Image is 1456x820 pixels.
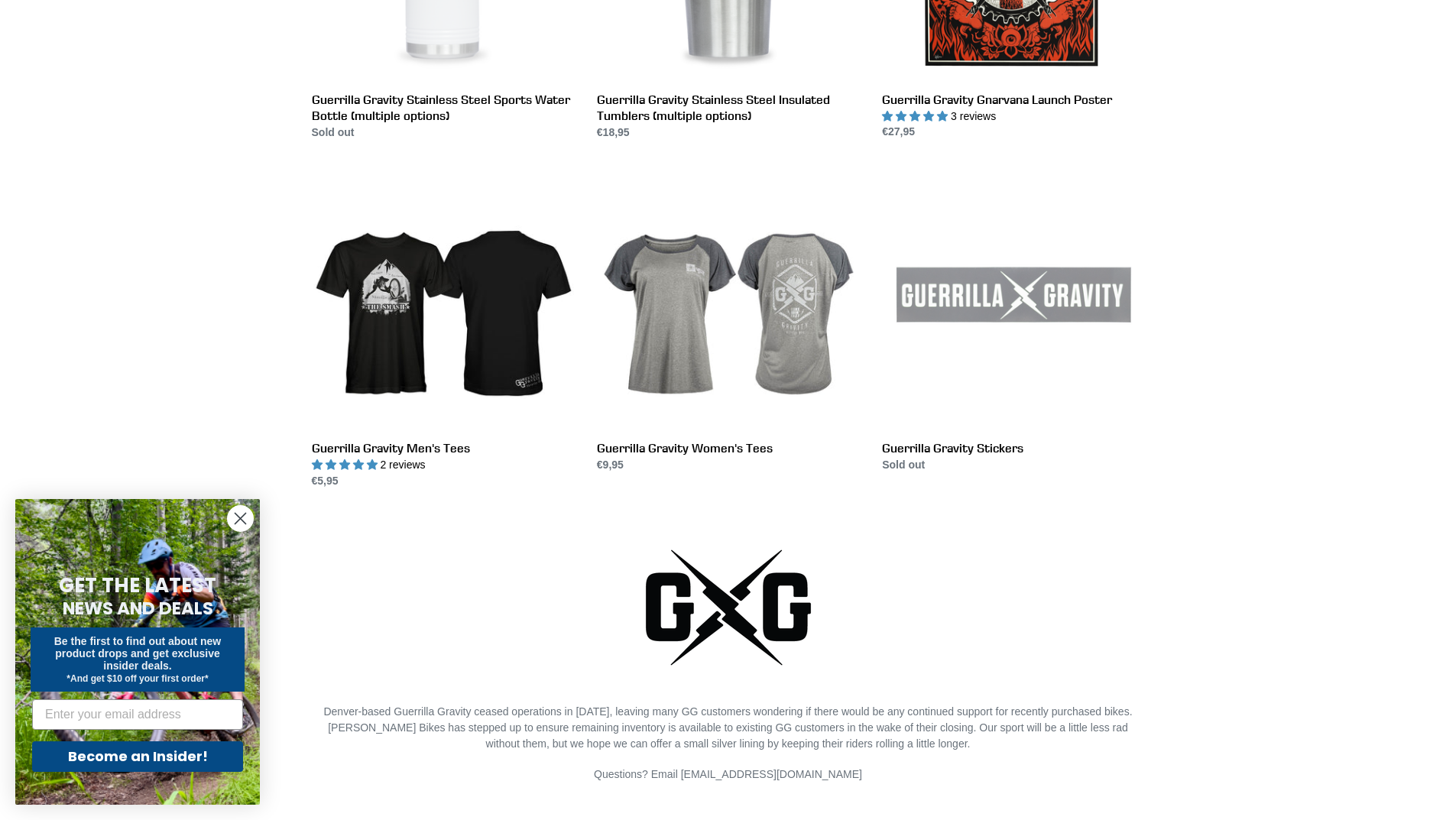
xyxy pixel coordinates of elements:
span: *And get $10 off your first order* [66,673,208,684]
span: GET THE LATEST [59,572,216,599]
span: NEWS AND DEALS [63,596,213,621]
span: Be the first to find out about new product drops and get exclusive insider deals. [54,635,222,672]
span: [PERSON_NAME] Bikes has stepped up to ensure remaining inventory is available to existing GG cust... [328,721,1128,750]
button: Close dialog [227,505,254,532]
span: Denver-based Guerrilla Gravity ceased operations in [DATE], leaving many GG customers wondering i... [323,705,1132,718]
p: Questions? Email [EMAIL_ADDRESS][DOMAIN_NAME] [312,767,1145,783]
input: Enter your email address [32,699,243,730]
button: Become an Insider! [32,741,243,772]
